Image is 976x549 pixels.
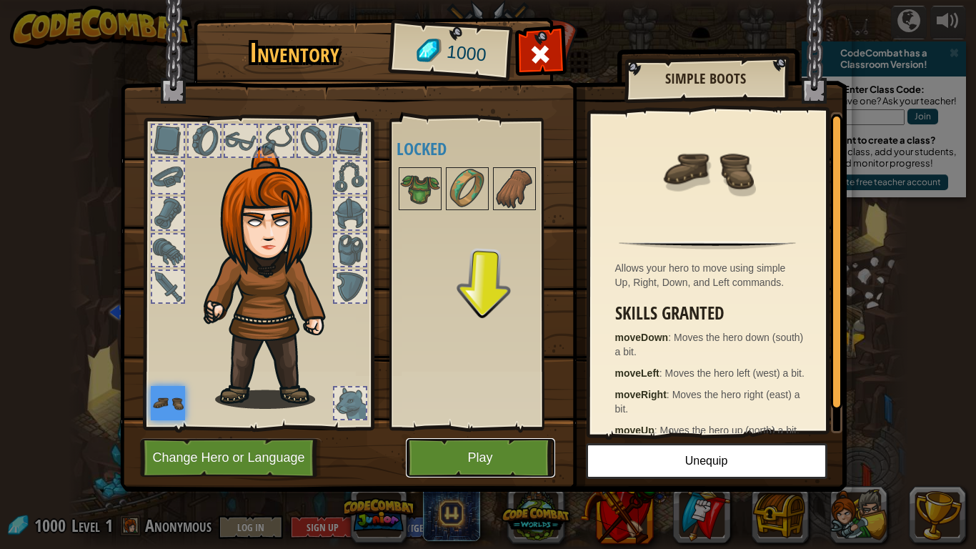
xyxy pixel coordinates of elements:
span: Moves the hero right (east) a bit. [615,389,800,415]
img: portrait.png [151,386,185,420]
span: : [668,332,674,343]
span: : [667,389,672,400]
strong: moveLeft [615,367,659,379]
span: Moves the hero left (west) a bit. [665,367,805,379]
span: : [654,425,660,436]
h2: Simple Boots [639,71,773,86]
button: Unequip [586,443,827,479]
strong: moveDown [615,332,669,343]
strong: moveUp [615,425,654,436]
strong: moveRight [615,389,667,400]
img: hair_f2.png [197,146,351,409]
img: hr.png [619,241,795,249]
span: : [659,367,665,379]
span: Moves the hero up (north) a bit. [660,425,800,436]
h1: Inventory [204,38,386,68]
h4: Locked [397,139,565,158]
span: Moves the hero down (south) a bit. [615,332,804,357]
span: 1000 [445,39,487,68]
img: portrait.png [400,169,440,209]
h3: Skills Granted [615,304,807,323]
img: portrait.png [661,123,754,216]
img: portrait.png [494,169,534,209]
button: Change Hero or Language [140,438,322,478]
img: portrait.png [447,169,487,209]
div: Allows your hero to move using simple Up, Right, Down, and Left commands. [615,261,807,290]
button: Play [406,438,555,478]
